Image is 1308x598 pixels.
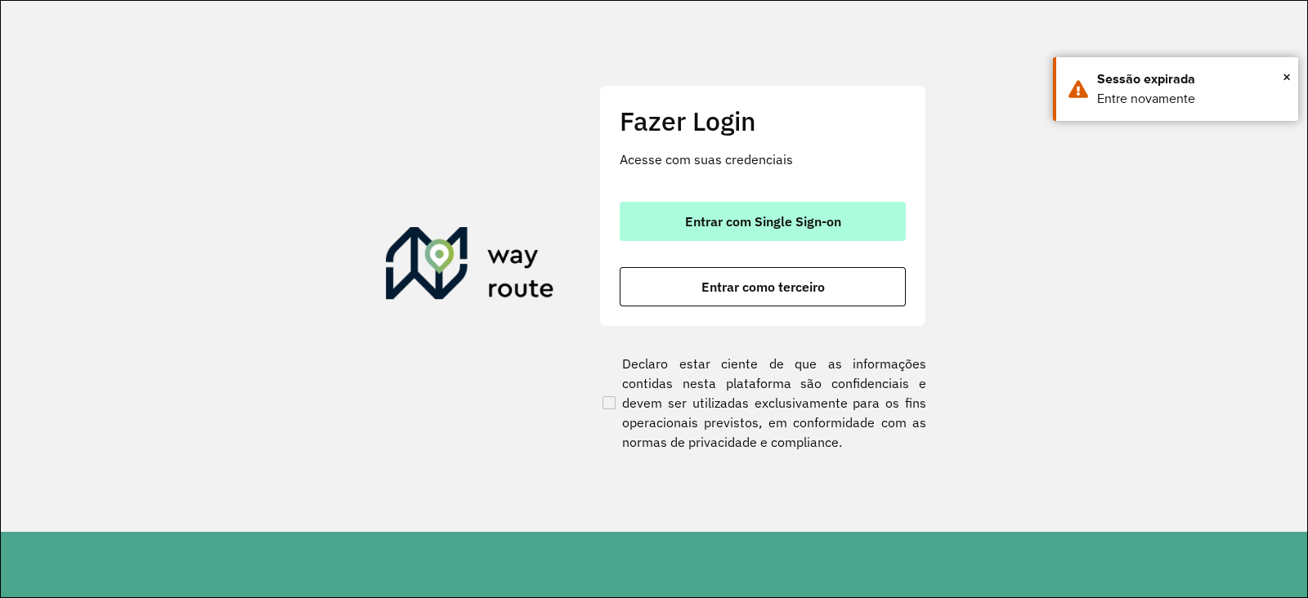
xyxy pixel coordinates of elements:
span: Entrar com Single Sign-on [685,215,841,228]
img: Roteirizador AmbevTech [386,227,554,306]
button: Close [1283,65,1291,89]
span: Entrar como terceiro [701,280,825,293]
h2: Fazer Login [620,105,906,136]
span: × [1283,65,1291,89]
div: Entre novamente [1097,89,1286,109]
label: Declaro estar ciente de que as informações contidas nesta plataforma são confidenciais e devem se... [599,354,926,452]
div: Sessão expirada [1097,69,1286,89]
p: Acesse com suas credenciais [620,149,906,169]
button: button [620,202,906,241]
button: button [620,267,906,306]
